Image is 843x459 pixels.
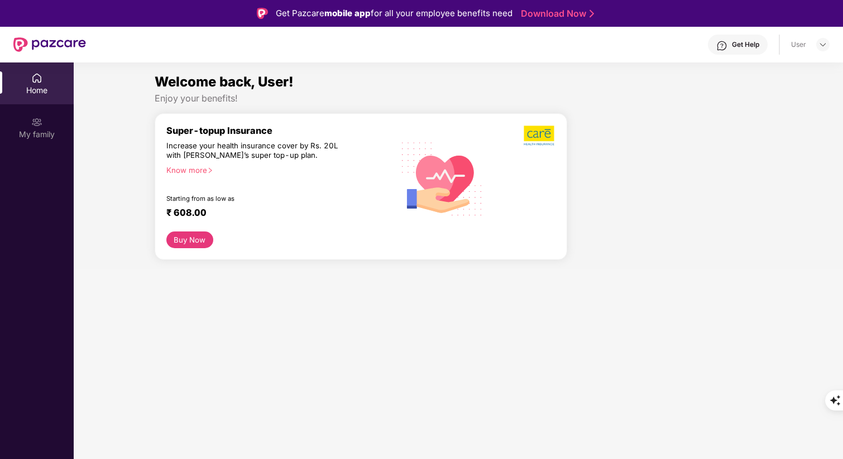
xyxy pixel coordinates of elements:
span: Welcome back, User! [155,74,294,90]
img: svg+xml;base64,PHN2ZyBpZD0iSGVscC0zMngzMiIgeG1sbnM9Imh0dHA6Ly93d3cudzMub3JnLzIwMDAvc3ZnIiB3aWR0aD... [716,40,727,51]
div: Know more [166,166,387,173]
div: Starting from as low as [166,195,346,202]
img: b5dec4f62d2307b9de63beb79f102df3.png [524,125,555,146]
img: svg+xml;base64,PHN2ZyB3aWR0aD0iMjAiIGhlaWdodD0iMjAiIHZpZXdCb3g9IjAgMCAyMCAyMCIgZmlsbD0ibm9uZSIgeG... [31,117,42,128]
div: Increase your health insurance cover by Rs. 20L with [PERSON_NAME]’s super top-up plan. [166,141,345,161]
div: Get Pazcare for all your employee benefits need [276,7,512,20]
img: svg+xml;base64,PHN2ZyB4bWxucz0iaHR0cDovL3d3dy53My5vcmcvMjAwMC9zdmciIHhtbG5zOnhsaW5rPSJodHRwOi8vd3... [394,129,491,228]
img: Stroke [590,8,594,20]
strong: mobile app [324,8,371,18]
div: Super-topup Insurance [166,125,394,136]
img: New Pazcare Logo [13,37,86,52]
span: right [207,167,213,173]
div: Enjoy your benefits! [155,93,762,104]
img: svg+xml;base64,PHN2ZyBpZD0iRHJvcGRvd24tMzJ4MzIiIHhtbG5zPSJodHRwOi8vd3d3LnczLm9yZy8yMDAwL3N2ZyIgd2... [818,40,827,49]
div: User [791,40,806,49]
button: Buy Now [166,231,213,248]
a: Download Now [521,8,591,20]
img: svg+xml;base64,PHN2ZyBpZD0iSG9tZSIgeG1sbnM9Imh0dHA6Ly93d3cudzMub3JnLzIwMDAvc3ZnIiB3aWR0aD0iMjAiIG... [31,73,42,84]
div: Get Help [732,40,759,49]
div: ₹ 608.00 [166,207,382,220]
img: Logo [257,8,268,19]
